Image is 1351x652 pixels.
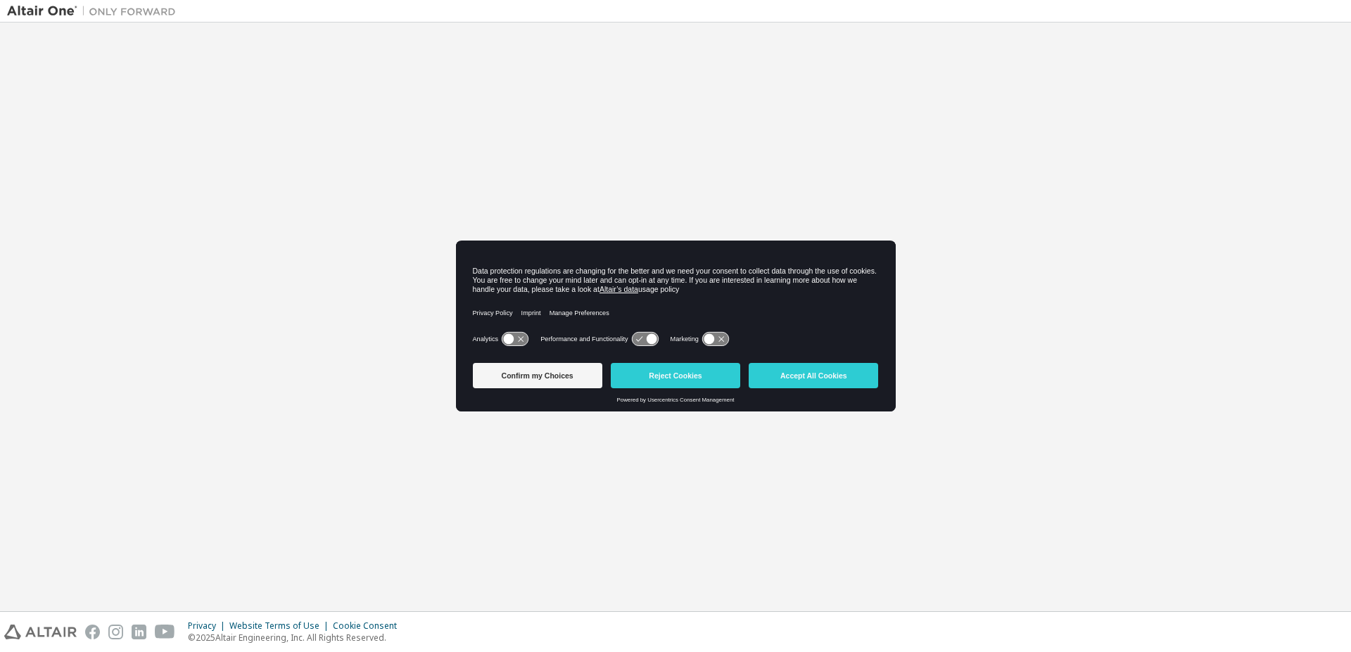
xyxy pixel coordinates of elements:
img: linkedin.svg [132,625,146,639]
div: Cookie Consent [333,620,405,632]
div: Website Terms of Use [229,620,333,632]
img: altair_logo.svg [4,625,77,639]
img: Altair One [7,4,183,18]
div: Privacy [188,620,229,632]
p: © 2025 Altair Engineering, Inc. All Rights Reserved. [188,632,405,644]
img: facebook.svg [85,625,100,639]
img: youtube.svg [155,625,175,639]
img: instagram.svg [108,625,123,639]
